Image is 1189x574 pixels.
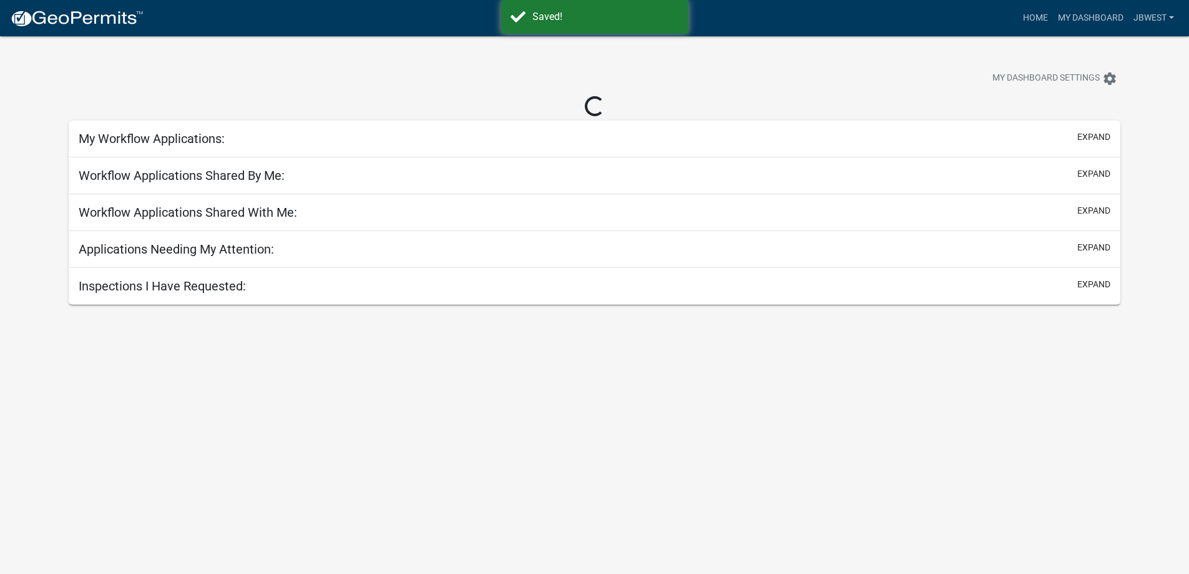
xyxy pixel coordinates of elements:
[79,205,297,220] h5: Workflow Applications Shared With Me:
[1077,241,1110,254] button: expand
[1077,167,1110,181] button: expand
[79,242,274,257] h5: Applications Needing My Attention:
[1077,204,1110,217] button: expand
[1077,131,1110,144] button: expand
[79,131,225,146] h5: My Workflow Applications:
[992,71,1100,86] span: My Dashboard Settings
[1102,71,1117,86] i: settings
[982,66,1127,91] button: My Dashboard Settingssettings
[79,279,246,294] h5: Inspections I Have Requested:
[1077,278,1110,291] button: expand
[1018,6,1053,30] a: Home
[79,168,285,183] h5: Workflow Applications Shared By Me:
[1128,6,1179,30] a: jbwest
[1053,6,1128,30] a: My Dashboard
[532,9,679,24] div: Saved!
